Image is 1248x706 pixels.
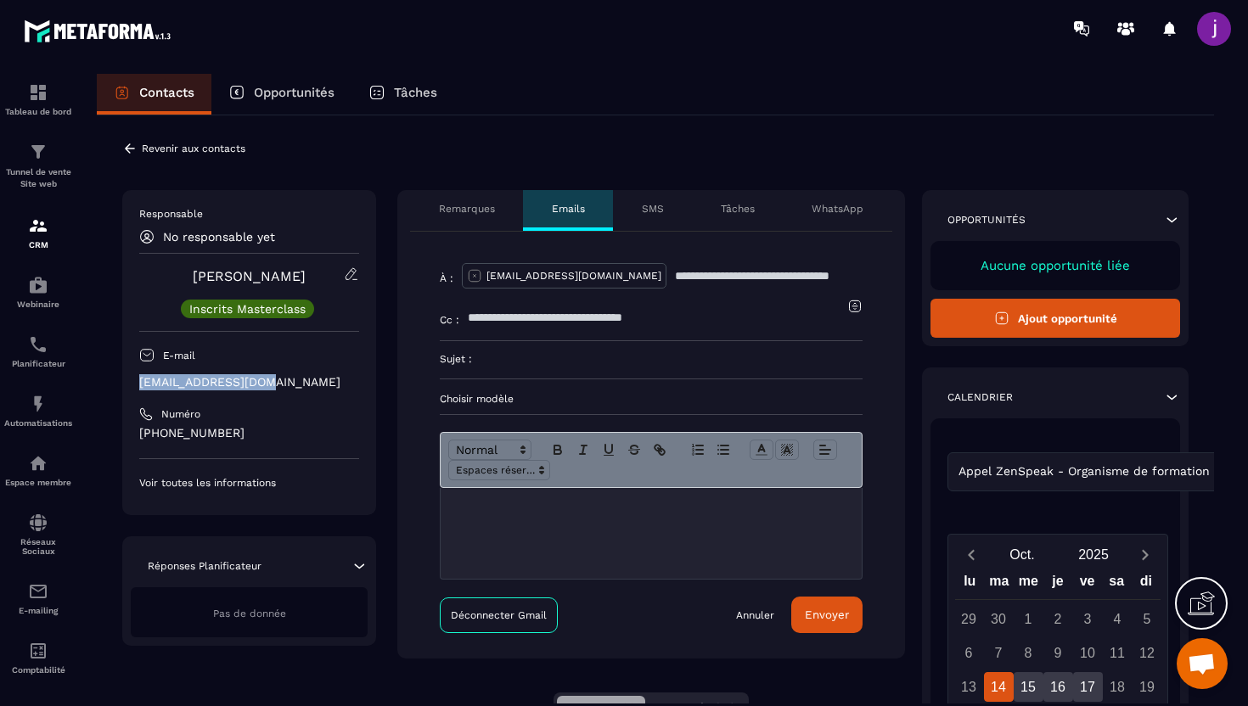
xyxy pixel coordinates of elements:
div: 19 [1133,672,1162,702]
p: No responsable yet [163,230,275,244]
p: Réseaux Sociaux [4,537,72,556]
div: Ouvrir le chat [1177,638,1228,689]
p: Sujet : [440,352,472,366]
p: E-mailing [4,606,72,615]
p: Tunnel de vente Site web [4,166,72,190]
div: 29 [954,604,984,634]
div: di [1131,569,1161,599]
p: WhatsApp [812,202,863,216]
div: 30 [984,604,1014,634]
img: formation [28,216,48,236]
button: Previous month [955,543,987,566]
a: formationformationTableau de bord [4,70,72,129]
button: Open months overlay [987,540,1058,569]
span: Pas de donnée [213,608,286,619]
a: formationformationTunnel de vente Site web [4,129,72,203]
div: 10 [1073,638,1103,668]
p: Réponses Planificateur [148,559,261,573]
p: Tâches [394,85,437,100]
div: 2 [1043,604,1073,634]
p: Opportunités [254,85,334,100]
p: Revenir aux contacts [142,143,245,154]
p: Emails [552,202,585,216]
div: 6 [954,638,984,668]
a: accountantaccountantComptabilité [4,628,72,687]
p: Calendrier [947,390,1013,404]
p: Contacts [139,85,194,100]
p: Opportunités [947,213,1026,227]
p: Numéro [161,407,200,421]
div: 1 [1014,604,1043,634]
p: E-mail [163,349,195,362]
a: automationsautomationsAutomatisations [4,381,72,440]
div: 15 [1014,672,1043,702]
a: automationsautomationsWebinaire [4,262,72,322]
img: social-network [28,513,48,533]
img: formation [28,142,48,162]
img: scheduler [28,334,48,355]
p: Inscrits Masterclass [189,303,306,315]
img: automations [28,394,48,414]
img: logo [24,15,177,47]
a: automationsautomationsEspace membre [4,440,72,500]
a: Opportunités [211,74,351,115]
p: [EMAIL_ADDRESS][DOMAIN_NAME] [486,269,661,283]
p: CRM [4,240,72,249]
p: Responsable [139,207,359,221]
input: Search for option [1213,462,1226,481]
div: 14 [984,672,1014,702]
p: Tâches [721,202,755,216]
div: 5 [1133,604,1162,634]
div: ma [985,569,1015,599]
img: automations [28,453,48,473]
div: 18 [1103,672,1133,702]
p: Espace membre [4,478,72,487]
p: Automatisations [4,418,72,428]
p: Aucune opportunité liée [947,258,1163,273]
p: Remarques [439,202,495,216]
a: schedulerschedulerPlanificateur [4,322,72,381]
div: 16 [1043,672,1073,702]
img: formation [28,82,48,103]
div: 12 [1133,638,1162,668]
div: ve [1072,569,1102,599]
p: Voir toutes les informations [139,476,359,490]
img: automations [28,275,48,295]
div: 3 [1073,604,1103,634]
p: Cc : [440,313,459,327]
div: 4 [1103,604,1133,634]
p: Comptabilité [4,665,72,675]
a: Déconnecter Gmail [440,597,558,633]
p: Webinaire [4,300,72,309]
div: je [1043,569,1073,599]
a: Annuler [736,608,774,622]
img: accountant [28,641,48,661]
a: Tâches [351,74,454,115]
p: Choisir modèle [440,392,863,406]
button: Ajout opportunité [930,299,1180,338]
div: 13 [954,672,984,702]
p: SMS [642,202,664,216]
p: [EMAIL_ADDRESS][DOMAIN_NAME] [139,374,359,390]
a: Contacts [97,74,211,115]
a: formationformationCRM [4,203,72,262]
a: [PERSON_NAME] [193,268,306,284]
div: lu [955,569,985,599]
button: Next month [1129,543,1161,566]
p: À : [440,272,453,285]
div: 17 [1073,672,1103,702]
p: [PHONE_NUMBER] [139,425,359,441]
img: email [28,581,48,602]
div: 11 [1103,638,1133,668]
div: 9 [1043,638,1073,668]
a: emailemailE-mailing [4,569,72,628]
button: Envoyer [791,597,863,633]
p: Planificateur [4,359,72,368]
div: 7 [984,638,1014,668]
div: 8 [1014,638,1043,668]
button: Open years overlay [1058,540,1129,569]
span: Appel ZenSpeak - Organisme de formation [954,462,1213,481]
div: me [1014,569,1043,599]
div: sa [1102,569,1132,599]
a: social-networksocial-networkRéseaux Sociaux [4,500,72,569]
